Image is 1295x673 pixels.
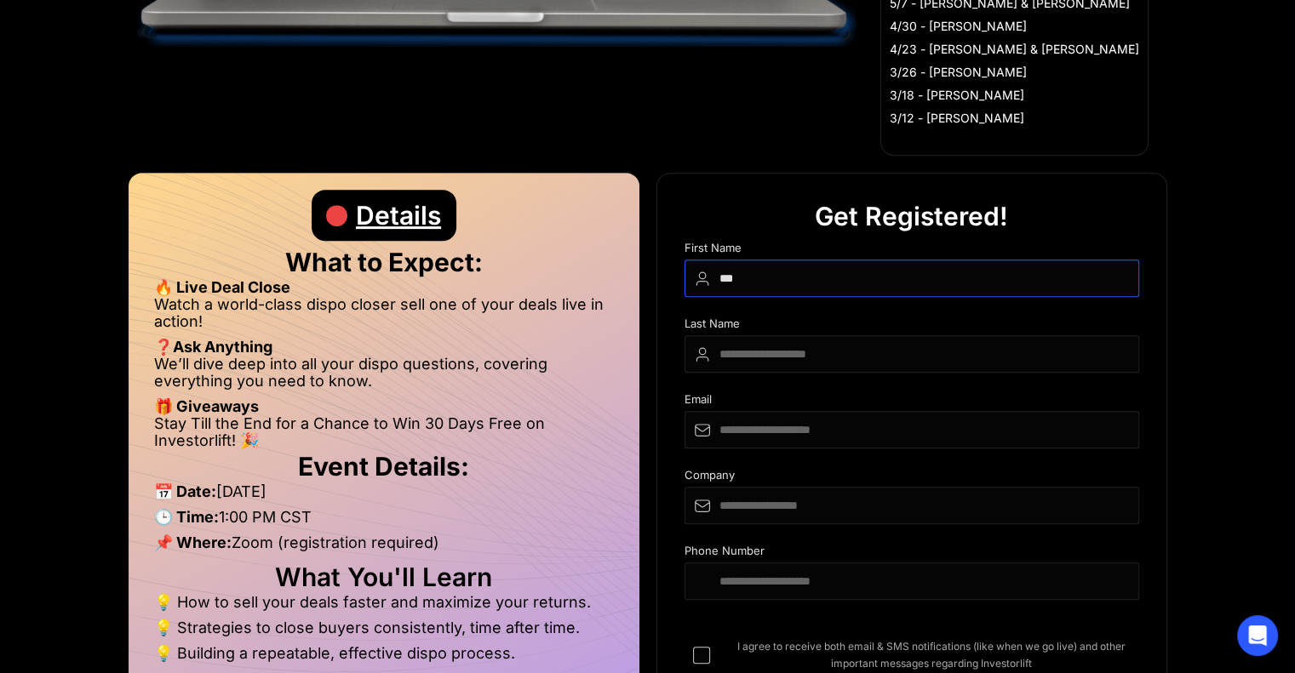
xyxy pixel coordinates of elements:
[285,247,483,277] strong: What to Expect:
[154,397,259,415] strong: 🎁 Giveaways
[154,483,614,509] li: [DATE]
[154,645,614,662] li: 💡 Building a repeatable, effective dispo process.
[154,619,614,645] li: 💡 Strategies to close buyers consistently, time after time.
[154,338,272,356] strong: ❓Ask Anything
[154,482,216,500] strong: 📅 Date:
[154,568,614,585] h2: What You'll Learn
[154,508,219,526] strong: 🕒 Time:
[685,393,1139,411] div: Email
[154,415,614,449] li: Stay Till the End for a Chance to Win 30 Days Free on Investorlift! 🎉
[154,533,232,551] strong: 📌 Where:
[154,356,614,398] li: We’ll dive deep into all your dispo questions, covering everything you need to know.
[815,191,1008,242] div: Get Registered!
[685,469,1139,487] div: Company
[298,451,469,482] strong: Event Details:
[154,594,614,619] li: 💡 How to sell your deals faster and maximize your returns.
[1237,615,1278,656] div: Open Intercom Messenger
[154,296,614,339] li: Watch a world-class dispo closer sell one of your deals live in action!
[154,509,614,534] li: 1:00 PM CST
[685,242,1139,260] div: First Name
[685,317,1139,335] div: Last Name
[154,534,614,560] li: Zoom (registration required)
[154,278,290,296] strong: 🔥 Live Deal Close
[685,545,1139,562] div: Phone Number
[356,190,441,241] div: Details
[724,638,1139,672] span: I agree to receive both email & SMS notifications (like when we go live) and other important mess...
